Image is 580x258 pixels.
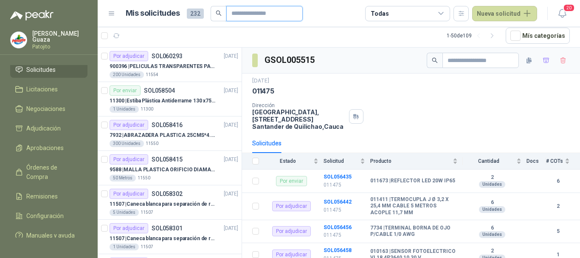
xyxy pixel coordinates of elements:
[110,209,139,216] div: 5 Unidades
[252,77,269,85] p: [DATE]
[144,88,175,94] p: SOL058504
[110,244,139,250] div: 1 Unidades
[264,153,324,170] th: Estado
[276,176,307,186] div: Por enviar
[110,223,148,233] div: Por adjudicar
[324,247,352,253] b: SOL056458
[26,143,64,153] span: Aprobaciones
[32,44,87,49] p: Patojito
[324,153,370,170] th: Solicitud
[479,231,505,238] div: Unidades
[138,175,150,181] p: 11550
[216,10,222,16] span: search
[32,31,87,43] p: [PERSON_NAME] Guaza
[110,166,215,174] p: 9588 | MALLA PLASTICA ORIFICIO DIAMANTE 3MM
[10,227,87,244] a: Manuales y ayuda
[324,224,352,230] a: SOL056456
[224,156,238,164] p: [DATE]
[370,158,451,164] span: Producto
[272,201,311,211] div: Por adjudicar
[146,71,158,78] p: 11554
[264,158,312,164] span: Estado
[479,206,505,213] div: Unidades
[10,208,87,224] a: Configuración
[110,85,141,96] div: Por enviar
[141,244,153,250] p: 11507
[324,174,352,180] a: SOL056435
[10,188,87,204] a: Remisiones
[463,174,521,181] b: 2
[546,153,580,170] th: # COTs
[563,4,575,12] span: 20
[370,196,458,216] b: 011411 | TERMOCUPLA J Ø 3,2 X 25,4 MM CABLE 5 METROS ACOPLE 11,7 MM
[10,159,87,185] a: Órdenes de Compra
[110,189,148,199] div: Por adjudicar
[324,158,358,164] span: Solicitud
[98,151,242,185] a: Por adjudicarSOL058415[DATE] 9588 |MALLA PLASTICA ORIFICIO DIAMANTE 3MM50 Metros11550
[26,211,64,221] span: Configuración
[26,163,79,181] span: Órdenes de Compra
[463,225,521,232] b: 6
[98,82,242,116] a: Por enviarSOL058504[DATE] 11300 |Estiba Plástica Antiderrame 130 x75 CM - Capacidad 180-200 Litro...
[110,51,148,61] div: Por adjudicar
[224,87,238,95] p: [DATE]
[324,181,365,189] p: 011475
[141,106,153,113] p: 11300
[152,53,183,59] p: SOL060293
[110,154,148,164] div: Por adjudicar
[447,29,499,43] div: 1 - 50 de 109
[10,120,87,136] a: Adjudicación
[152,156,183,162] p: SOL058415
[98,48,242,82] a: Por adjudicarSOL060293[DATE] 900396 |PELICULAS TRANSPARENTES PARA LAMINADO EN CALIENTE200 Unidade...
[252,139,282,148] div: Solicitudes
[187,9,204,19] span: 232
[98,220,242,254] a: Por adjudicarSOL058301[DATE] 11507 |Caneca blanca para separación de residuos 10 LT1 Unidades11507
[324,206,365,214] p: 011475
[370,178,455,184] b: 011673 | REFLECTOR LED 20W IP65
[110,106,139,113] div: 1 Unidades
[110,140,144,147] div: 300 Unidades
[10,140,87,156] a: Aprobaciones
[252,87,274,96] p: 011475
[555,6,570,21] button: 20
[10,101,87,117] a: Negociaciones
[146,140,158,147] p: 11550
[26,231,75,240] span: Manuales y ayuda
[10,10,53,20] img: Logo peakr
[546,202,570,210] b: 2
[463,158,515,164] span: Cantidad
[11,32,27,48] img: Company Logo
[110,62,215,71] p: 900396 | PELICULAS TRANSPARENTES PARA LAMINADO EN CALIENTE
[26,85,58,94] span: Licitaciones
[152,191,183,197] p: SOL058302
[26,65,56,74] span: Solicitudes
[224,224,238,232] p: [DATE]
[463,248,521,255] b: 2
[371,9,389,18] div: Todas
[463,153,527,170] th: Cantidad
[110,175,136,181] div: 50 Metros
[252,102,346,108] p: Dirección
[152,225,183,231] p: SOL058301
[110,131,215,139] p: 7932 | ABRAZADERA PLASTICA 25CMS*4.8MM NEGRA
[463,199,521,206] b: 6
[432,57,438,63] span: search
[224,121,238,129] p: [DATE]
[252,108,346,130] p: [GEOGRAPHIC_DATA], [STREET_ADDRESS] Santander de Quilichao , Cauca
[110,97,215,105] p: 11300 | Estiba Plástica Antiderrame 130 x75 CM - Capacidad 180-200 Litros
[152,122,183,128] p: SOL058416
[324,199,352,205] a: SOL056442
[110,200,215,208] p: 11507 | Caneca blanca para separación de residuos 121 LT
[527,153,546,170] th: Docs
[10,81,87,97] a: Licitaciones
[98,185,242,220] a: Por adjudicarSOL058302[DATE] 11507 |Caneca blanca para separación de residuos 121 LT5 Unidades11507
[472,6,537,21] button: Nueva solicitud
[224,190,238,198] p: [DATE]
[370,225,458,238] b: 7734 | TERMINAL BORNA DE OJO P/CABLE 1/0 AWG
[26,124,61,133] span: Adjudicación
[272,226,311,236] div: Por adjudicar
[324,231,365,239] p: 011475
